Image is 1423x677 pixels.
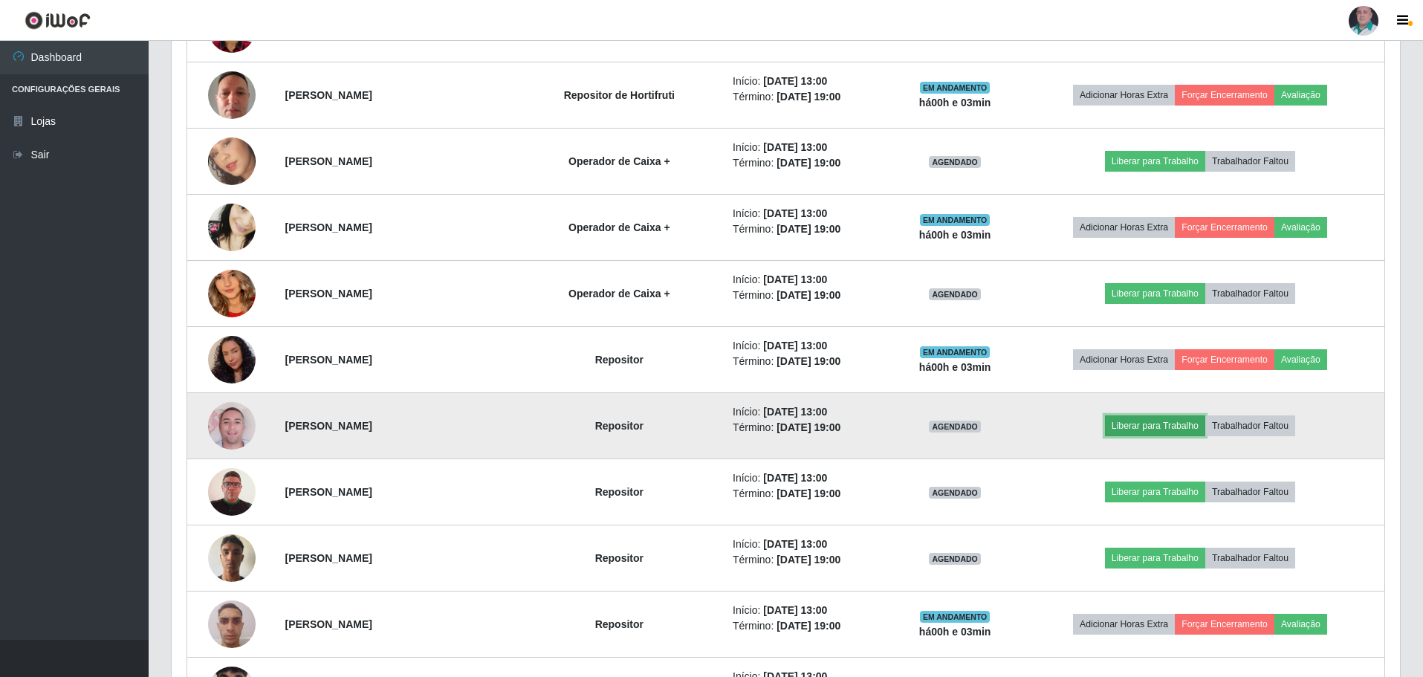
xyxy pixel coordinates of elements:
[919,97,991,108] strong: há 00 h e 03 min
[285,420,372,432] strong: [PERSON_NAME]
[1274,349,1327,370] button: Avaliação
[285,354,372,366] strong: [PERSON_NAME]
[208,526,256,589] img: 1750016209481.jpeg
[733,552,885,568] li: Término:
[733,288,885,303] li: Término:
[929,553,981,565] span: AGENDADO
[777,91,840,103] time: [DATE] 19:00
[763,273,827,285] time: [DATE] 13:00
[733,89,885,105] li: Término:
[1274,217,1327,238] button: Avaliação
[564,89,675,101] strong: Repositor de Hortifruti
[763,406,827,418] time: [DATE] 13:00
[733,206,885,221] li: Início:
[763,141,827,153] time: [DATE] 13:00
[208,458,256,526] img: 1746885131832.jpeg
[1073,614,1175,635] button: Adicionar Horas Extra
[733,221,885,237] li: Término:
[208,176,256,279] img: 1735568187482.jpeg
[733,140,885,155] li: Início:
[920,346,991,358] span: EM ANDAMENTO
[763,207,827,219] time: [DATE] 13:00
[1175,349,1274,370] button: Forçar Encerramento
[595,354,644,366] strong: Repositor
[595,618,644,630] strong: Repositor
[763,75,827,87] time: [DATE] 13:00
[733,420,885,435] li: Término:
[920,611,991,623] span: EM ANDAMENTO
[595,552,644,564] strong: Repositor
[733,618,885,634] li: Término:
[777,223,840,235] time: [DATE] 19:00
[929,156,981,168] span: AGENDADO
[1175,614,1274,635] button: Forçar Encerramento
[208,592,256,655] img: 1751476374327.jpeg
[733,354,885,369] li: Término:
[1105,151,1205,172] button: Liberar para Trabalho
[777,355,840,367] time: [DATE] 19:00
[733,603,885,618] li: Início:
[777,554,840,566] time: [DATE] 19:00
[285,552,372,564] strong: [PERSON_NAME]
[1105,415,1205,436] button: Liberar para Trabalho
[763,340,827,352] time: [DATE] 13:00
[777,620,840,632] time: [DATE] 19:00
[1105,482,1205,502] button: Liberar para Trabalho
[733,404,885,420] li: Início:
[1205,482,1295,502] button: Trabalhador Faltou
[763,472,827,484] time: [DATE] 13:00
[929,487,981,499] span: AGENDADO
[595,420,644,432] strong: Repositor
[1274,85,1327,106] button: Avaliação
[763,538,827,550] time: [DATE] 13:00
[919,626,991,638] strong: há 00 h e 03 min
[285,89,372,101] strong: [PERSON_NAME]
[733,74,885,89] li: Início:
[1205,548,1295,569] button: Trabalhador Faltou
[1205,283,1295,304] button: Trabalhador Faltou
[733,470,885,486] li: Início:
[733,338,885,354] li: Início:
[568,288,670,299] strong: Operador de Caixa +
[777,157,840,169] time: [DATE] 19:00
[568,155,670,167] strong: Operador de Caixa +
[285,288,372,299] strong: [PERSON_NAME]
[1105,283,1205,304] button: Liberar para Trabalho
[285,221,372,233] strong: [PERSON_NAME]
[763,604,827,616] time: [DATE] 13:00
[1205,415,1295,436] button: Trabalhador Faltou
[208,383,256,468] img: 1738470889443.jpeg
[1205,151,1295,172] button: Trabalhador Faltou
[919,229,991,241] strong: há 00 h e 03 min
[733,155,885,171] li: Término:
[929,288,981,300] span: AGENDADO
[208,242,256,346] img: 1748920057634.jpeg
[568,221,670,233] strong: Operador de Caixa +
[208,63,256,126] img: 1740505535016.jpeg
[733,486,885,502] li: Término:
[1073,217,1175,238] button: Adicionar Horas Extra
[1073,85,1175,106] button: Adicionar Horas Extra
[1175,217,1274,238] button: Forçar Encerramento
[595,486,644,498] strong: Repositor
[285,618,372,630] strong: [PERSON_NAME]
[920,214,991,226] span: EM ANDAMENTO
[1105,548,1205,569] button: Liberar para Trabalho
[285,155,372,167] strong: [PERSON_NAME]
[1175,85,1274,106] button: Forçar Encerramento
[208,119,256,204] img: 1725123414689.jpeg
[929,421,981,433] span: AGENDADO
[919,361,991,373] strong: há 00 h e 03 min
[777,421,840,433] time: [DATE] 19:00
[25,11,91,30] img: CoreUI Logo
[285,486,372,498] strong: [PERSON_NAME]
[920,82,991,94] span: EM ANDAMENTO
[733,537,885,552] li: Início:
[777,487,840,499] time: [DATE] 19:00
[1274,614,1327,635] button: Avaliação
[1073,349,1175,370] button: Adicionar Horas Extra
[733,272,885,288] li: Início:
[777,289,840,301] time: [DATE] 19:00
[208,329,256,390] img: 1753371469357.jpeg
